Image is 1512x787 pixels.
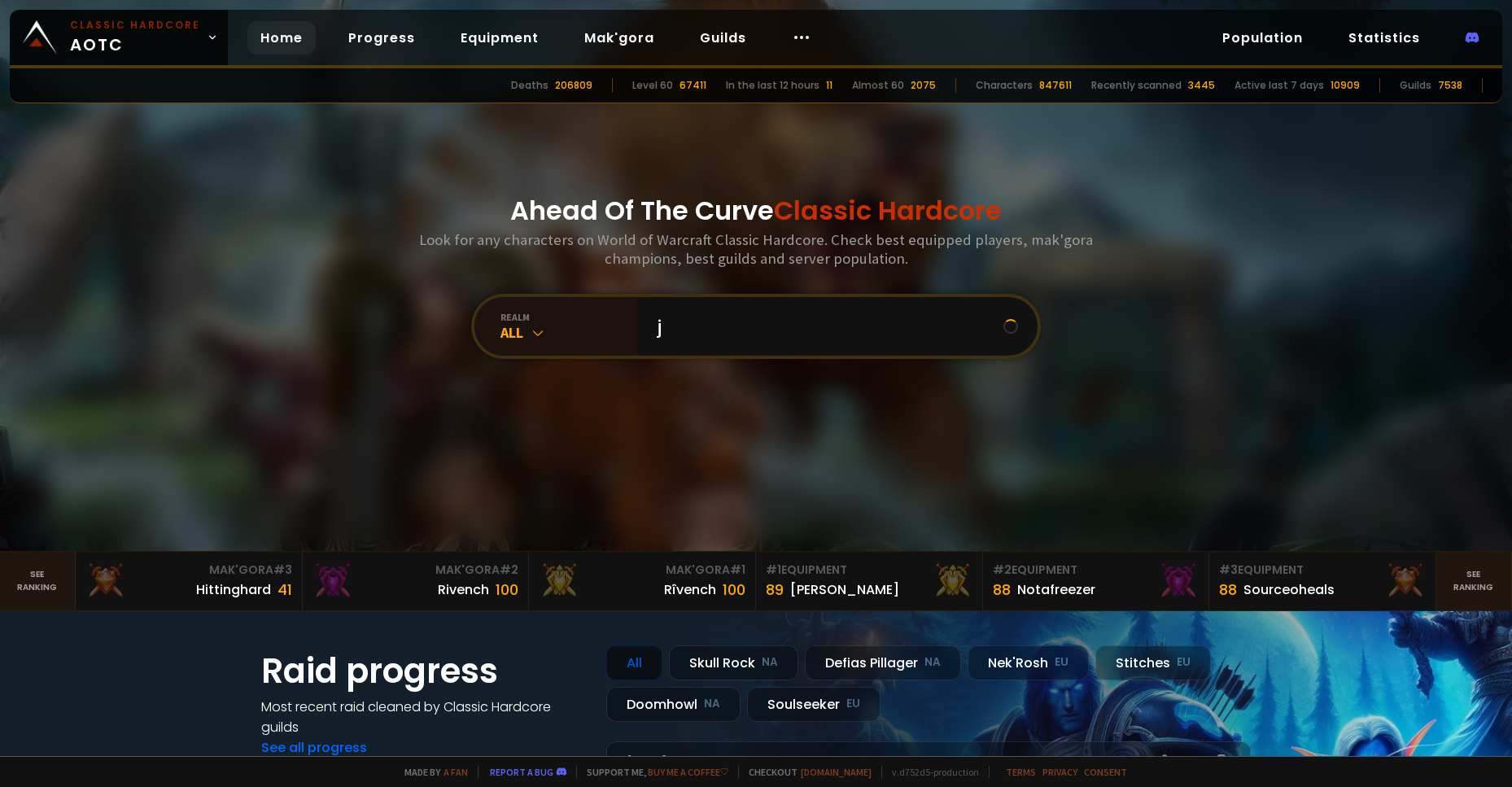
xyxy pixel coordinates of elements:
[500,311,637,323] div: realm
[571,21,667,55] a: Mak'gora
[335,21,428,55] a: Progress
[632,78,673,93] div: Level 60
[555,78,592,93] div: 206809
[1188,78,1215,93] div: 3445
[968,645,1089,680] div: Nek'Rosh
[85,562,292,579] div: Mak'Gora
[911,78,936,93] div: 2075
[790,579,899,600] div: [PERSON_NAME]
[1017,579,1095,600] div: Notafreezer
[881,766,979,778] span: v. d752d5 - production
[1436,552,1512,610] a: Seeranking
[993,579,1011,601] div: 88
[1331,78,1360,93] div: 10909
[1219,579,1237,601] div: 88
[826,78,832,93] div: 11
[723,579,745,601] div: 100
[805,645,961,680] div: Defias Pillager
[438,579,489,600] div: Rivench
[312,562,519,579] div: Mak'Gora
[76,552,303,610] a: Mak'Gora#3Hittinghard41
[606,741,1251,785] a: [DATE]zgpetri on godDefias Pillager8 /90
[993,562,1012,578] span: # 2
[766,562,972,579] div: Equipment
[1219,562,1238,578] span: # 3
[1039,78,1072,93] div: 847611
[247,21,316,55] a: Home
[766,562,781,578] span: # 1
[529,552,756,610] a: Mak'Gora#1Rîvench100
[704,696,720,712] small: NA
[1219,562,1426,579] div: Equipment
[303,552,530,610] a: Mak'Gora#2Rivench100
[1042,766,1077,778] a: Privacy
[687,21,759,55] a: Guilds
[747,687,881,722] div: Soulseeker
[664,579,716,600] div: Rîvench
[756,552,983,610] a: #1Equipment89[PERSON_NAME]
[647,297,1003,356] input: Search a character...
[801,766,872,778] a: [DOMAIN_NAME]
[738,766,872,778] span: Checkout
[606,687,741,722] div: Doomhowl
[448,21,552,55] a: Equipment
[1209,552,1436,610] a: #3Equipment88Sourceoheals
[261,697,587,737] h4: Most recent raid cleaned by Classic Hardcore guilds
[1243,579,1335,600] div: Sourceoheals
[273,562,292,578] span: # 3
[490,766,553,778] a: Report a bug
[846,696,860,712] small: EU
[669,645,798,680] div: Skull Rock
[1400,78,1431,93] div: Guilds
[70,18,200,57] span: AOTC
[413,230,1099,268] h3: Look for any characters on World of Warcraft Classic Hardcore. Check best equipped players, mak'g...
[70,18,200,33] small: Classic Hardcore
[774,192,1002,229] span: Classic Hardcore
[1006,766,1036,778] a: Terms
[730,562,745,578] span: # 1
[10,10,228,65] a: Classic HardcoreAOTC
[983,552,1210,610] a: #2Equipment88Notafreezer
[395,766,468,778] span: Made by
[924,654,941,671] small: NA
[510,191,1002,230] h1: Ahead Of The Curve
[539,562,745,579] div: Mak'Gora
[1438,78,1462,93] div: 7538
[196,579,271,600] div: Hittinghard
[1335,21,1433,55] a: Statistics
[511,78,548,93] div: Deaths
[852,78,904,93] div: Almost 60
[1177,654,1191,671] small: EU
[1209,21,1316,55] a: Population
[1084,766,1127,778] a: Consent
[648,766,728,778] a: Buy me a coffee
[1095,645,1211,680] div: Stitches
[606,645,662,680] div: All
[261,738,367,757] a: See all progress
[1235,78,1324,93] div: Active last 7 days
[1091,78,1182,93] div: Recently scanned
[1055,654,1068,671] small: EU
[993,562,1200,579] div: Equipment
[500,562,518,578] span: # 2
[496,579,518,601] div: 100
[766,579,784,601] div: 89
[277,579,292,601] div: 41
[261,645,587,697] h1: Raid progress
[762,654,778,671] small: NA
[680,78,706,93] div: 67411
[976,78,1033,93] div: Characters
[576,766,728,778] span: Support me,
[500,323,637,342] div: All
[444,766,468,778] a: a fan
[726,78,819,93] div: In the last 12 hours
